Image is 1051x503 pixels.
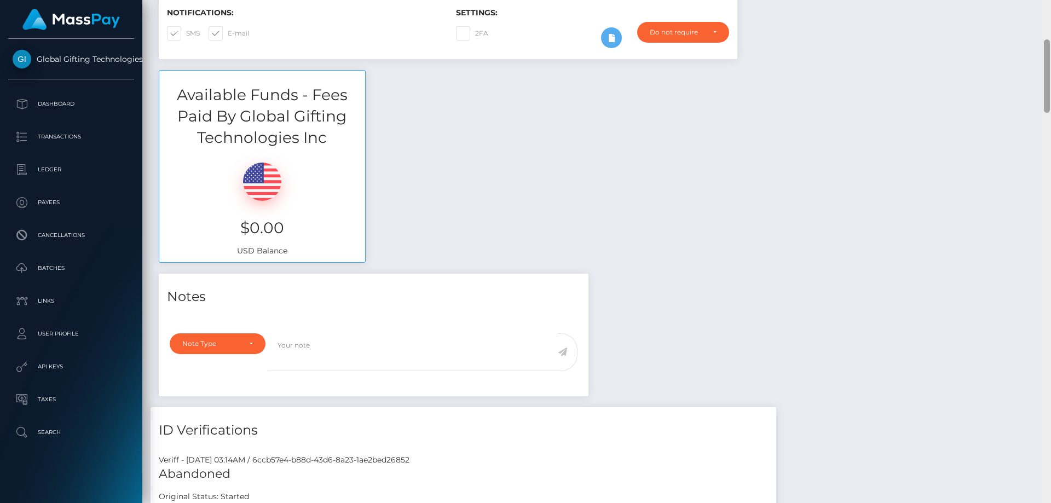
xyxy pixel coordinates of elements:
[22,9,120,30] img: MassPay Logo
[8,320,134,348] a: User Profile
[159,492,249,501] h7: Original Status: Started
[182,339,240,348] div: Note Type
[151,454,776,466] div: Veriff - [DATE] 03:14AM / 6ccb57e4-b88d-43d6-8a23-1ae2bed26852
[650,28,704,37] div: Do not require
[13,326,130,342] p: User Profile
[159,84,365,149] h3: Available Funds - Fees Paid By Global Gifting Technologies Inc
[13,260,130,276] p: Batches
[13,96,130,112] p: Dashboard
[167,26,200,41] label: SMS
[13,50,31,68] img: Global Gifting Technologies Inc
[13,227,130,244] p: Cancellations
[637,22,729,43] button: Do not require
[243,163,281,201] img: USD.png
[456,26,488,41] label: 2FA
[8,222,134,249] a: Cancellations
[159,421,768,440] h4: ID Verifications
[8,255,134,282] a: Batches
[13,161,130,178] p: Ledger
[167,8,440,18] h6: Notifications:
[168,217,357,239] h3: $0.00
[8,287,134,315] a: Links
[8,189,134,216] a: Payees
[8,419,134,446] a: Search
[8,353,134,380] a: API Keys
[456,8,729,18] h6: Settings:
[170,333,265,354] button: Note Type
[8,386,134,413] a: Taxes
[209,26,249,41] label: E-mail
[13,359,130,375] p: API Keys
[8,90,134,118] a: Dashboard
[13,293,130,309] p: Links
[8,156,134,183] a: Ledger
[13,391,130,408] p: Taxes
[159,466,768,483] h5: Abandoned
[167,287,580,307] h4: Notes
[13,194,130,211] p: Payees
[8,54,134,64] span: Global Gifting Technologies Inc
[8,123,134,151] a: Transactions
[159,149,365,262] div: USD Balance
[13,129,130,145] p: Transactions
[13,424,130,441] p: Search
